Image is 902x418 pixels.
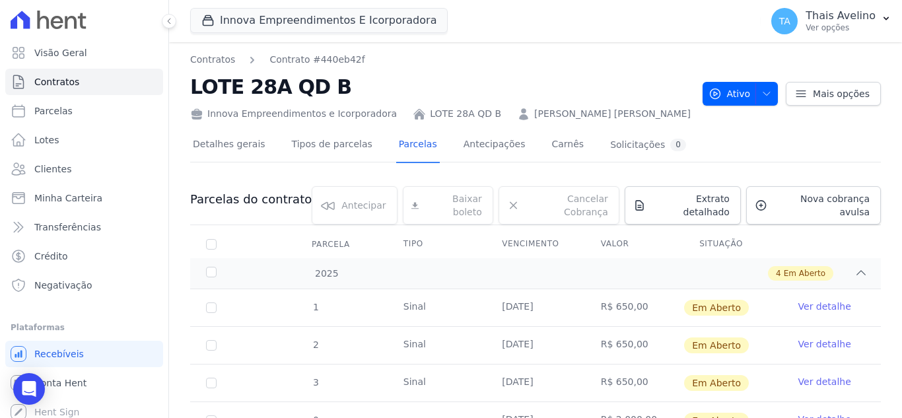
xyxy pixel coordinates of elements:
[534,107,691,121] a: [PERSON_NAME] [PERSON_NAME]
[486,365,584,401] td: [DATE]
[607,128,689,163] a: Solicitações0
[5,214,163,240] a: Transferências
[296,231,366,258] div: Parcela
[5,272,163,298] a: Negativação
[486,289,584,326] td: [DATE]
[786,82,881,106] a: Mais opções
[746,186,881,225] a: Nova cobrança avulsa
[190,8,448,33] button: Innova Empreendimentos E Icorporadora
[761,3,902,40] button: TA Thais Avelino Ver opções
[206,378,217,388] input: default
[34,279,92,292] span: Negativação
[610,139,686,151] div: Solicitações
[190,72,692,102] h2: LOTE 28A QD B
[798,337,851,351] a: Ver detalhe
[670,139,686,151] div: 0
[585,327,683,364] td: R$ 650,00
[34,221,101,234] span: Transferências
[312,339,319,350] span: 2
[34,347,84,361] span: Recebíveis
[430,107,501,121] a: LOTE 28A QD B
[549,128,586,163] a: Carnês
[34,376,87,390] span: Conta Hent
[11,320,158,335] div: Plataformas
[206,340,217,351] input: default
[813,87,870,100] span: Mais opções
[486,327,584,364] td: [DATE]
[5,341,163,367] a: Recebíveis
[773,192,870,219] span: Nova cobrança avulsa
[388,230,486,258] th: Tipo
[388,327,486,364] td: Sinal
[34,162,71,176] span: Clientes
[289,128,375,163] a: Tipos de parcelas
[684,375,749,391] span: Em Aberto
[190,192,312,207] h3: Parcelas do contrato
[5,127,163,153] a: Lotes
[784,267,825,279] span: Em Aberto
[388,365,486,401] td: Sinal
[34,192,102,205] span: Minha Carteira
[585,289,683,326] td: R$ 650,00
[5,156,163,182] a: Clientes
[190,53,235,67] a: Contratos
[34,104,73,118] span: Parcelas
[798,375,851,388] a: Ver detalhe
[806,22,876,33] p: Ver opções
[34,46,87,59] span: Visão Geral
[651,192,730,219] span: Extrato detalhado
[806,9,876,22] p: Thais Avelino
[683,230,782,258] th: Situação
[5,98,163,124] a: Parcelas
[13,373,45,405] div: Open Intercom Messenger
[684,337,749,353] span: Em Aberto
[798,300,851,313] a: Ver detalhe
[684,300,749,316] span: Em Aberto
[312,377,319,388] span: 3
[269,53,364,67] a: Contrato #440eb42f
[388,289,486,326] td: Sinal
[585,230,683,258] th: Valor
[34,250,68,263] span: Crédito
[190,53,365,67] nav: Breadcrumb
[779,17,790,26] span: TA
[190,107,397,121] div: Innova Empreendimentos e Icorporadora
[190,53,692,67] nav: Breadcrumb
[312,302,319,312] span: 1
[34,75,79,88] span: Contratos
[206,302,217,313] input: default
[776,267,781,279] span: 4
[34,133,59,147] span: Lotes
[5,40,163,66] a: Visão Geral
[5,69,163,95] a: Contratos
[486,230,584,258] th: Vencimento
[461,128,528,163] a: Antecipações
[585,365,683,401] td: R$ 650,00
[396,128,440,163] a: Parcelas
[625,186,741,225] a: Extrato detalhado
[5,243,163,269] a: Crédito
[5,370,163,396] a: Conta Hent
[703,82,779,106] button: Ativo
[709,82,751,106] span: Ativo
[5,185,163,211] a: Minha Carteira
[190,128,268,163] a: Detalhes gerais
